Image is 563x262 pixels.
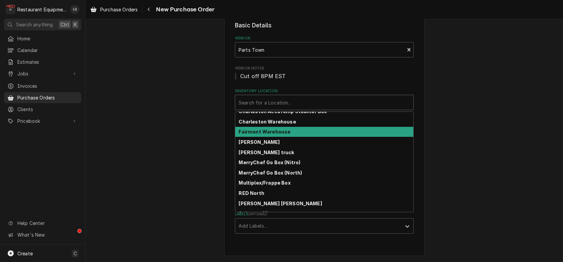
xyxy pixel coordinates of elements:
div: Inventory Location [235,88,414,110]
span: Clients [17,106,78,113]
strong: RED North [239,190,264,196]
div: Vendor [235,36,414,57]
span: Help Center [17,220,77,227]
a: Home [4,33,81,44]
div: Emily Bird's Avatar [70,5,80,14]
a: Purchase Orders [88,4,140,15]
div: Labels [235,212,414,233]
strong: Charleston Warehouse [239,119,296,124]
span: Home [17,35,78,42]
button: Navigate back [143,4,154,15]
span: Ctrl [60,21,69,28]
span: K [74,21,77,28]
strong: MerryChef Go Box (Nitro) [239,160,301,165]
span: Invoices [17,82,78,89]
strong: [PERSON_NAME] truck [239,150,294,155]
span: What's New [17,231,77,238]
span: Purchase Orders [100,6,138,13]
div: Vendor Notes [235,66,414,80]
span: Purchase Orders [17,94,78,101]
span: ( optional ) [249,212,267,216]
div: Restaurant Equipment Diagnostics [17,6,66,13]
strong: Charleston AccuTemp Steamer Box [239,108,327,114]
label: Vendor [235,36,414,41]
span: C [74,250,77,257]
button: Search anythingCtrlK [4,19,81,30]
strong: MerryChef Go Box (North) [239,170,302,176]
span: Jobs [17,70,68,77]
legend: Basic Details [235,21,414,30]
span: Cut off 8PM EST [240,73,286,79]
strong: [PERSON_NAME] [PERSON_NAME] [239,201,322,206]
a: Calendar [4,45,81,56]
a: Go to Help Center [4,218,81,229]
a: Go to Pricebook [4,115,81,126]
a: Invoices [4,80,81,91]
strong: Fairmont Warehouse [239,129,291,135]
span: Create [17,251,33,256]
label: Labels [235,212,414,217]
span: Search anything [16,21,53,28]
strong: [PERSON_NAME] [239,139,280,145]
a: Go to Jobs [4,68,81,79]
a: Purchase Orders [4,92,81,103]
span: Pricebook [17,117,68,124]
span: Vendor Notes [235,72,414,80]
label: Inventory Location [235,88,414,94]
div: Purchase Order Create/Update Form [235,5,414,234]
span: New Purchase Order [154,5,215,14]
div: Restaurant Equipment Diagnostics's Avatar [6,5,15,14]
div: R [6,5,15,14]
a: Estimates [4,56,81,67]
span: Calendar [17,47,78,54]
div: EB [70,5,80,14]
strong: Schaerer Nitro [239,211,275,216]
a: Clients [4,104,81,115]
span: Vendor Notes [235,66,414,71]
strong: Multiplex/Frappe Box [239,180,291,186]
a: Go to What's New [4,229,81,240]
span: Estimates [17,58,78,65]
